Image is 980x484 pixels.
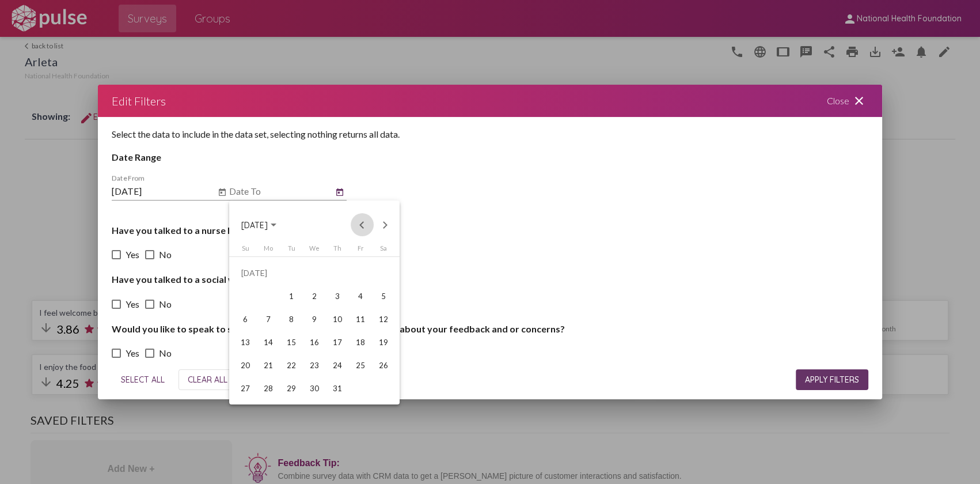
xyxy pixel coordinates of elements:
td: July 15, 2025 [280,331,303,354]
div: 23 [304,355,325,376]
th: Thursday [326,244,349,256]
td: July 12, 2025 [372,308,395,331]
div: 16 [304,332,325,353]
td: July 4, 2025 [349,285,372,308]
th: Tuesday [280,244,303,256]
td: July 19, 2025 [372,331,395,354]
td: July 17, 2025 [326,331,349,354]
div: 24 [327,355,348,376]
div: 27 [235,378,256,399]
td: July 20, 2025 [234,354,257,377]
div: 17 [327,332,348,353]
button: Previous month [351,213,374,236]
div: 8 [281,309,302,330]
div: 6 [235,309,256,330]
td: July 24, 2025 [326,354,349,377]
td: July 18, 2025 [349,331,372,354]
td: July 27, 2025 [234,377,257,400]
td: July 13, 2025 [234,331,257,354]
td: July 29, 2025 [280,377,303,400]
div: 13 [235,332,256,353]
td: July 28, 2025 [257,377,280,400]
div: 15 [281,332,302,353]
td: July 6, 2025 [234,308,257,331]
div: 9 [304,309,325,330]
td: July 2, 2025 [303,285,326,308]
td: July 30, 2025 [303,377,326,400]
div: 18 [350,332,371,353]
td: July 8, 2025 [280,308,303,331]
th: Friday [349,244,372,256]
td: July 11, 2025 [349,308,372,331]
div: 7 [258,309,279,330]
button: Choose month and year [232,213,286,236]
div: 22 [281,355,302,376]
div: 11 [350,309,371,330]
td: July 5, 2025 [372,285,395,308]
span: [DATE] [241,220,268,230]
td: July 25, 2025 [349,354,372,377]
button: Next month [374,213,397,236]
td: [DATE] [234,262,395,285]
div: 20 [235,355,256,376]
div: 12 [373,309,394,330]
div: 14 [258,332,279,353]
div: 1 [281,286,302,307]
div: 26 [373,355,394,376]
div: 5 [373,286,394,307]
td: July 21, 2025 [257,354,280,377]
td: July 22, 2025 [280,354,303,377]
div: 30 [304,378,325,399]
div: 10 [327,309,348,330]
div: 29 [281,378,302,399]
div: 19 [373,332,394,353]
td: July 14, 2025 [257,331,280,354]
td: July 10, 2025 [326,308,349,331]
td: July 7, 2025 [257,308,280,331]
th: Sunday [234,244,257,256]
th: Monday [257,244,280,256]
div: 3 [327,286,348,307]
div: 28 [258,378,279,399]
td: July 31, 2025 [326,377,349,400]
td: July 16, 2025 [303,331,326,354]
td: July 9, 2025 [303,308,326,331]
td: July 3, 2025 [326,285,349,308]
div: 31 [327,378,348,399]
div: 25 [350,355,371,376]
td: July 23, 2025 [303,354,326,377]
th: Wednesday [303,244,326,256]
div: 2 [304,286,325,307]
td: July 1, 2025 [280,285,303,308]
td: July 26, 2025 [372,354,395,377]
th: Saturday [372,244,395,256]
div: 21 [258,355,279,376]
div: 4 [350,286,371,307]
